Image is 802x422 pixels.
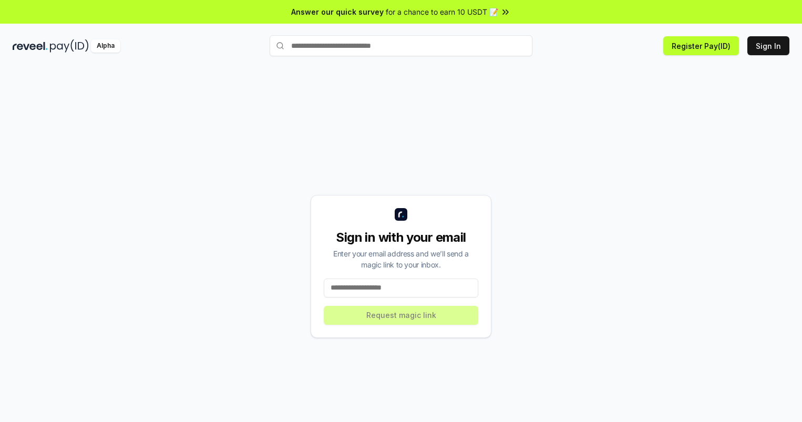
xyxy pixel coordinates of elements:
span: for a chance to earn 10 USDT 📝 [386,6,498,17]
span: Answer our quick survey [291,6,384,17]
div: Sign in with your email [324,229,478,246]
img: reveel_dark [13,39,48,53]
div: Enter your email address and we’ll send a magic link to your inbox. [324,248,478,270]
button: Sign In [747,36,789,55]
div: Alpha [91,39,120,53]
img: pay_id [50,39,89,53]
img: logo_small [395,208,407,221]
button: Register Pay(ID) [663,36,739,55]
